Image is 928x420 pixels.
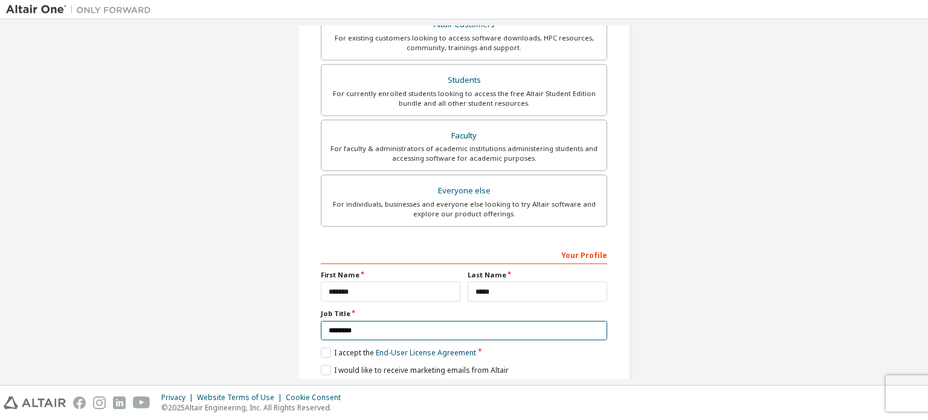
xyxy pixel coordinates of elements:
[197,393,286,402] div: Website Terms of Use
[133,396,150,409] img: youtube.svg
[73,396,86,409] img: facebook.svg
[468,270,607,280] label: Last Name
[376,347,476,358] a: End-User License Agreement
[321,365,509,375] label: I would like to receive marketing emails from Altair
[161,393,197,402] div: Privacy
[329,89,599,108] div: For currently enrolled students looking to access the free Altair Student Edition bundle and all ...
[329,128,599,144] div: Faculty
[4,396,66,409] img: altair_logo.svg
[321,245,607,264] div: Your Profile
[286,393,348,402] div: Cookie Consent
[113,396,126,409] img: linkedin.svg
[329,199,599,219] div: For individuals, businesses and everyone else looking to try Altair software and explore our prod...
[329,183,599,199] div: Everyone else
[321,347,476,358] label: I accept the
[329,72,599,89] div: Students
[161,402,348,413] p: © 2025 Altair Engineering, Inc. All Rights Reserved.
[321,270,460,280] label: First Name
[329,33,599,53] div: For existing customers looking to access software downloads, HPC resources, community, trainings ...
[93,396,106,409] img: instagram.svg
[321,309,607,318] label: Job Title
[6,4,157,16] img: Altair One
[329,144,599,163] div: For faculty & administrators of academic institutions administering students and accessing softwa...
